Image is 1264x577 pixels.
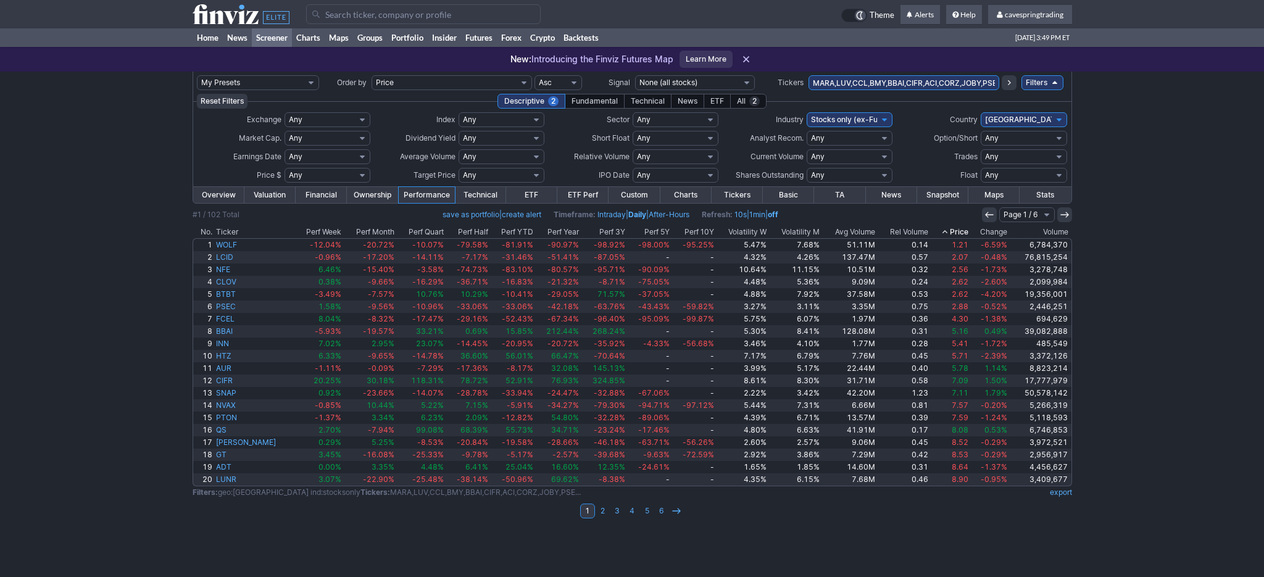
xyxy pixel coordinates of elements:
a: -75.05% [627,276,671,288]
span: 71.57% [597,289,625,299]
span: 212.44% [546,326,579,336]
a: 51.11M [821,239,877,251]
a: Help [946,5,982,25]
span: -90.97% [547,240,579,249]
a: -20.95% [490,338,535,350]
a: 9 [193,338,214,350]
a: - [627,251,671,264]
a: 2.62 [930,276,971,288]
a: -2.60% [970,276,1009,288]
a: 6.07% [768,313,821,325]
a: Screener [252,28,292,47]
a: 6 [193,301,214,313]
a: -10.96% [396,301,446,313]
span: -0.96% [315,252,341,262]
a: -17.20% [343,251,396,264]
a: News [866,187,917,203]
span: -12.04% [310,240,341,249]
a: 4.32% [716,251,769,264]
a: 694,629 [1009,313,1071,325]
a: Insider [428,28,461,47]
span: -98.92% [594,240,625,249]
span: -14.11% [412,252,444,262]
a: 3.11% [768,301,821,313]
a: -6.59% [970,239,1009,251]
div: Descriptive [497,94,565,109]
a: NFE [214,264,294,276]
a: Stats [1020,187,1071,203]
a: -99.87% [671,313,716,325]
a: -19.57% [343,325,396,338]
a: 5.30% [716,325,769,338]
a: -1.72% [970,338,1009,350]
a: 3.27% [716,301,769,313]
span: -16.29% [412,277,444,286]
a: -95.25% [671,239,716,251]
span: -67.34% [547,314,579,323]
span: -81.91% [502,240,533,249]
span: -33.06% [457,302,488,311]
a: Basic [763,187,814,203]
a: 6,784,370 [1009,239,1071,251]
a: 10.76% [396,288,446,301]
a: 3,278,748 [1009,264,1071,276]
span: -33.06% [502,302,533,311]
a: 4.10% [768,338,821,350]
a: Overview [193,187,244,203]
a: Technical [455,187,506,203]
span: -20.72% [363,240,394,249]
div: All [730,94,767,109]
span: 0.49% [984,326,1007,336]
span: -95.71% [594,265,625,274]
a: off [768,210,778,219]
a: 2.88 [930,301,971,313]
span: -75.05% [638,277,670,286]
a: - [627,325,671,338]
a: 1.21 [930,239,971,251]
span: -80.57% [547,265,579,274]
span: -10.96% [412,302,444,311]
a: 2.95% [343,338,396,350]
a: Intraday [597,210,626,219]
a: Alerts [900,5,940,25]
span: 2.62 [952,289,968,299]
a: 0.75 [877,301,930,313]
a: Daily [628,210,646,219]
a: -16.83% [490,276,535,288]
span: -29.05% [547,289,579,299]
a: -35.92% [581,338,626,350]
a: 3 [193,264,214,276]
span: -10.07% [412,240,444,249]
a: 5.16 [930,325,971,338]
a: 2.62 [930,288,971,301]
a: PSEC [214,301,294,313]
a: INN [214,338,294,350]
span: Theme [870,9,894,22]
a: 0.38% [294,276,344,288]
a: -8.32% [343,313,396,325]
a: -7.17% [446,251,490,264]
a: 7 [193,313,214,325]
a: Futures [461,28,497,47]
a: 137.47M [821,251,877,264]
a: 0.28 [877,338,930,350]
a: -31.46% [490,251,535,264]
span: 8.04% [318,314,341,323]
span: -95.25% [683,240,714,249]
a: 19,356,001 [1009,288,1071,301]
span: 23.07% [416,339,444,348]
span: -43.43% [638,302,670,311]
span: -52.43% [502,314,533,323]
span: -17.20% [363,252,394,262]
a: -8.71% [581,276,626,288]
a: -0.52% [970,301,1009,313]
a: 37.58M [821,288,877,301]
span: 33.21% [416,326,444,336]
a: 212.44% [535,325,581,338]
a: -3.58% [396,264,446,276]
a: -95.71% [581,264,626,276]
span: -1.73% [981,265,1007,274]
span: -15.40% [363,265,394,274]
a: 7.02% [294,338,344,350]
a: 0.32 [877,264,930,276]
